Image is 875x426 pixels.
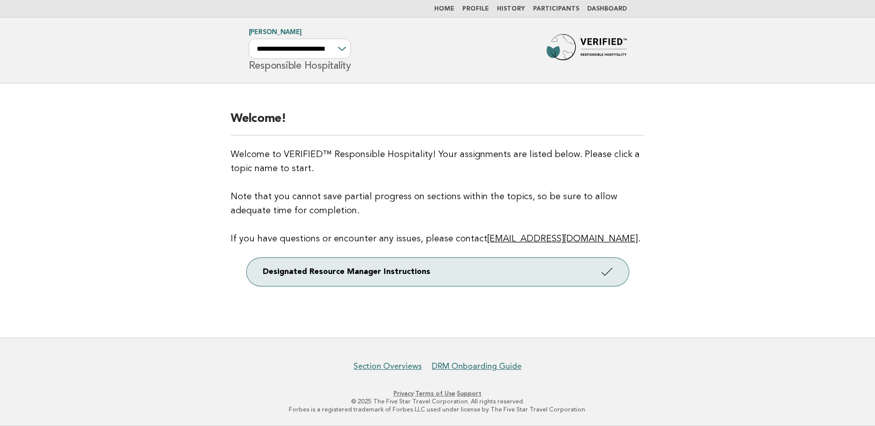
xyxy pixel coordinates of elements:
p: © 2025 The Five Star Travel Corporation. All rights reserved. [131,397,745,405]
a: [PERSON_NAME] [249,29,302,36]
h1: Responsible Hospitality [249,30,351,71]
p: Forbes is a registered trademark of Forbes LLC used under license by The Five Star Travel Corpora... [131,405,745,413]
img: Forbes Travel Guide [547,34,627,66]
a: Designated Resource Manager Instructions [247,258,629,286]
a: Home [434,6,454,12]
a: Dashboard [587,6,627,12]
a: Participants [533,6,579,12]
p: Welcome to VERIFIED™ Responsible Hospitality! Your assignments are listed below. Please click a t... [231,148,644,246]
a: Terms of Use [415,390,455,397]
a: [EMAIL_ADDRESS][DOMAIN_NAME] [487,234,638,243]
h2: Welcome! [231,111,644,135]
a: Profile [462,6,489,12]
a: DRM Onboarding Guide [432,361,521,371]
p: · · [131,389,745,397]
a: History [497,6,525,12]
a: Support [457,390,481,397]
a: Section Overviews [354,361,422,371]
a: Privacy [394,390,414,397]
